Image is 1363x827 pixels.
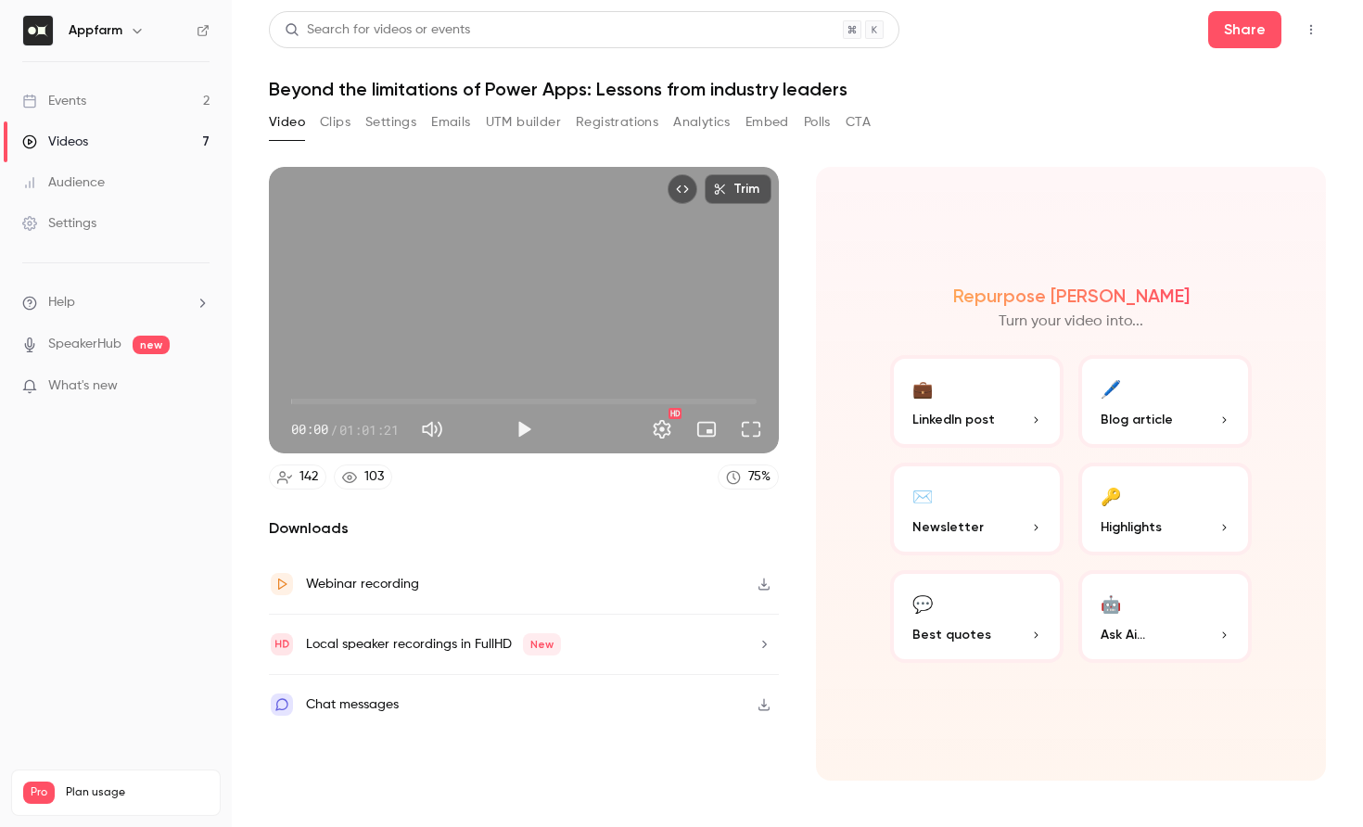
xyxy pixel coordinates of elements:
[1101,410,1173,429] span: Blog article
[673,108,731,137] button: Analytics
[890,355,1064,448] button: 💼LinkedIn post
[718,464,779,490] a: 75%
[953,285,1190,307] h2: Repurpose [PERSON_NAME]
[306,573,419,595] div: Webinar recording
[912,625,991,644] span: Best quotes
[643,411,681,448] button: Settings
[1078,570,1252,663] button: 🤖Ask Ai...
[22,293,210,312] li: help-dropdown-opener
[291,420,399,439] div: 00:00
[732,411,770,448] button: Full screen
[486,108,561,137] button: UTM builder
[23,782,55,804] span: Pro
[414,411,451,448] button: Mute
[1101,517,1162,537] span: Highlights
[688,411,725,448] button: Turn on miniplayer
[269,78,1326,100] h1: Beyond the limitations of Power Apps: Lessons from industry leaders
[23,16,53,45] img: Appfarm
[22,133,88,151] div: Videos
[1078,355,1252,448] button: 🖊️Blog article
[299,467,318,487] div: 142
[22,173,105,192] div: Audience
[22,92,86,110] div: Events
[890,463,1064,555] button: ✉️Newsletter
[748,467,771,487] div: 75 %
[1101,374,1121,402] div: 🖊️
[365,108,416,137] button: Settings
[999,311,1143,333] p: Turn your video into...
[269,464,326,490] a: 142
[1101,625,1145,644] span: Ask Ai...
[291,420,328,439] span: 00:00
[745,108,789,137] button: Embed
[431,108,470,137] button: Emails
[846,108,871,137] button: CTA
[1101,481,1121,510] div: 🔑
[69,21,122,40] h6: Appfarm
[48,335,121,354] a: SpeakerHub
[705,174,771,204] button: Trim
[1101,589,1121,617] div: 🤖
[505,411,542,448] button: Play
[320,108,350,137] button: Clips
[269,517,779,540] h2: Downloads
[306,693,399,716] div: Chat messages
[523,633,561,655] span: New
[912,374,933,402] div: 💼
[912,589,933,617] div: 💬
[668,174,697,204] button: Embed video
[890,570,1064,663] button: 💬Best quotes
[1078,463,1252,555] button: 🔑Highlights
[1296,15,1326,45] button: Top Bar Actions
[48,376,118,396] span: What's new
[22,214,96,233] div: Settings
[912,410,995,429] span: LinkedIn post
[804,108,831,137] button: Polls
[306,633,561,655] div: Local speaker recordings in FullHD
[66,785,209,800] span: Plan usage
[334,464,392,490] a: 103
[269,108,305,137] button: Video
[1208,11,1281,48] button: Share
[576,108,658,137] button: Registrations
[330,420,338,439] span: /
[133,336,170,354] span: new
[339,420,399,439] span: 01:01:21
[912,481,933,510] div: ✉️
[912,517,984,537] span: Newsletter
[669,408,681,419] div: HD
[364,467,384,487] div: 103
[48,293,75,312] span: Help
[285,20,470,40] div: Search for videos or events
